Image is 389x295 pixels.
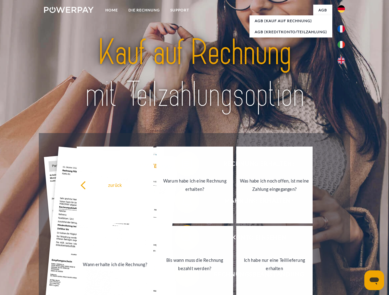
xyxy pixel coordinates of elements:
a: SUPPORT [165,5,194,16]
div: Was habe ich noch offen, ist meine Zahlung eingegangen? [240,177,309,193]
a: AGB (Kauf auf Rechnung) [249,15,332,26]
img: it [338,41,345,48]
a: DIE RECHNUNG [123,5,165,16]
div: Warum habe ich eine Rechnung erhalten? [160,177,229,193]
a: Home [100,5,123,16]
img: de [338,5,345,13]
iframe: Schaltfläche zum Öffnen des Messaging-Fensters [364,270,384,290]
div: Ich habe nur eine Teillieferung erhalten [240,256,309,273]
div: zurück [80,181,150,189]
img: fr [338,25,345,33]
a: AGB (Kreditkonto/Teilzahlung) [249,26,332,37]
img: en [338,57,345,64]
img: logo-powerpay-white.svg [44,7,94,13]
a: agb [313,5,332,16]
div: Wann erhalte ich die Rechnung? [80,260,150,268]
div: Bis wann muss die Rechnung bezahlt werden? [160,256,229,273]
img: title-powerpay_de.svg [59,29,330,118]
a: Was habe ich noch offen, ist meine Zahlung eingegangen? [236,147,313,223]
